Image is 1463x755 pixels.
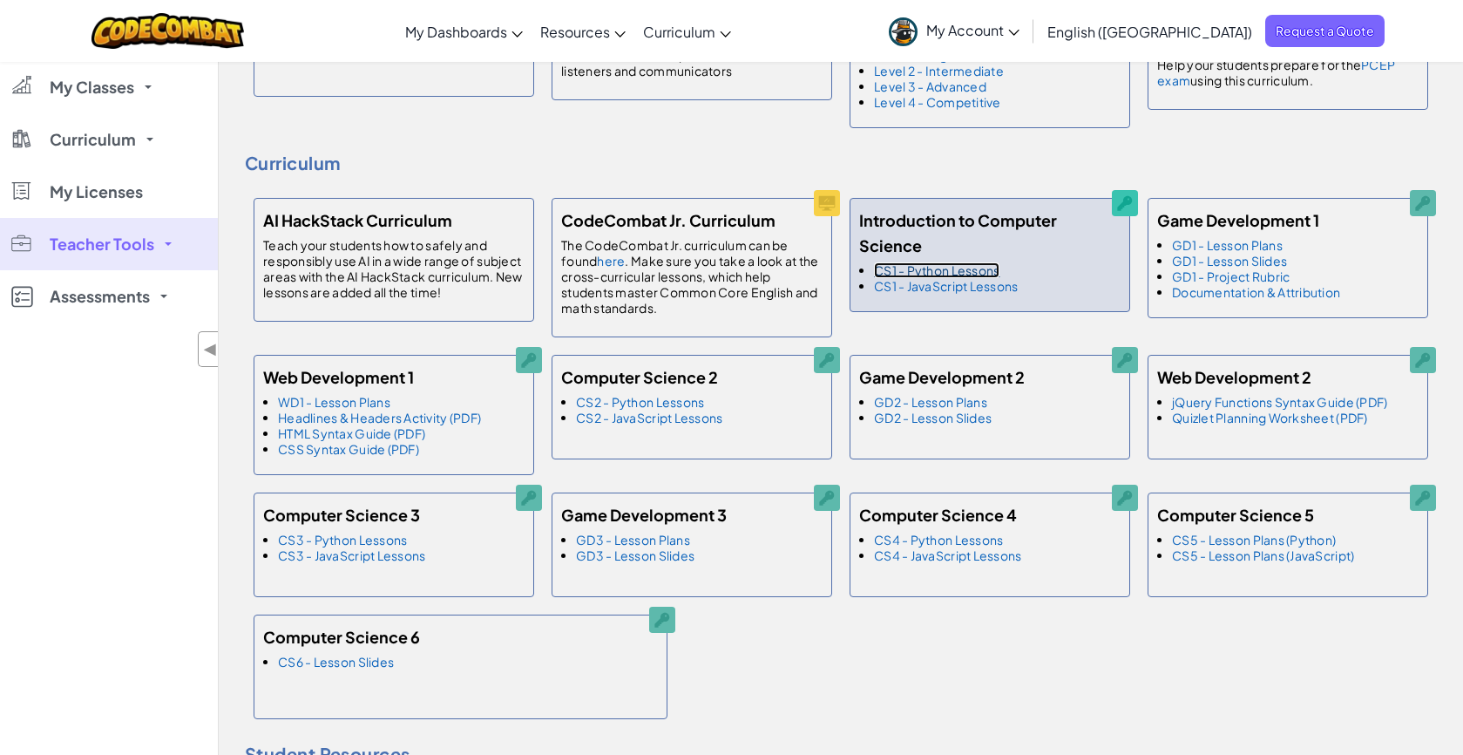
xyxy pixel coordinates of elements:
[1172,548,1354,563] a: CS5 - Lesson Plans (JavaScript)
[576,532,690,548] a: GD3 - Lesson Plans
[263,502,420,527] h5: Computer Science 3
[926,21,1019,39] span: My Account
[532,8,634,55] a: Resources
[1172,269,1290,284] a: GD1 - Project Rubric
[561,502,727,527] h5: Game Development 3
[597,253,625,269] a: here
[859,207,1121,258] h5: Introduction to Computer Science
[540,23,610,41] span: Resources
[874,410,992,425] a: GD2 - Lesson Slides
[1139,189,1437,327] a: Game Development 1 GD1 - Lesson Plans GD1 - Lesson Slides GD1 - Project Rubric Documentation & At...
[1172,253,1287,269] a: GD1 - Lesson Slides
[576,410,722,425] a: CS2 - JavaScript Lessons
[278,532,407,548] a: CS3 - Python Lessons
[405,23,507,41] span: My Dashboards
[278,654,394,670] a: CS6 - Lesson Slides
[263,237,525,300] p: Teach your students how to safely and responsibly use AI in a wide range of subject areas with th...
[1172,532,1336,548] a: CS5 - Lesson Plans (Python)
[880,3,1028,58] a: My Account
[841,346,1139,468] a: Game Development 2 GD2 - Lesson Plans GD2 - Lesson Slides
[874,278,1018,294] a: CS1 - JavaScript Lessons
[50,184,143,200] span: My Licenses
[1172,394,1387,410] a: jQuery Functions Syntax Guide (PDF)
[859,502,1017,527] h5: Computer Science 4
[50,236,154,252] span: Teacher Tools
[245,150,1437,176] h4: Curriculum
[245,484,543,606] a: Computer Science 3 CS3 - Python Lessons CS3 - JavaScript Lessons
[1157,502,1314,527] h5: Computer Science 5
[874,63,1004,78] a: Level 2 - Intermediate
[561,237,823,316] p: The CodeCombat Jr. curriculum can be found . Make sure you take a look at the cross-curricular le...
[1157,57,1395,88] a: PCEP exam
[543,189,841,346] a: CodeCombat Jr. Curriculum The CodeCombat Jr. curriculum can be foundhere. Make sure you take a lo...
[278,425,425,441] a: HTML Syntax Guide (PDF)
[1157,207,1319,233] h5: Game Development 1
[1157,364,1311,390] h5: Web Development 2
[1172,284,1340,300] a: Documentation & Attribution
[634,8,740,55] a: Curriculum
[859,364,1025,390] h5: Game Development 2
[278,441,419,457] a: CSS Syntax Guide (PDF)
[874,94,1001,110] a: Level 4 - Competitive
[50,289,150,304] span: Assessments
[643,23,715,41] span: Curriculum
[576,548,694,563] a: GD3 - Lesson Slides
[841,484,1139,606] a: Computer Science 4 CS4 - Python Lessons CS4 - JavaScript Lessons
[203,337,218,362] span: ◀
[1157,57,1419,88] p: Help your students prepare for the using this curriculum.
[278,410,481,425] a: Headlines & Headers Activity (PDF)
[278,548,425,563] a: CS3 - JavaScript Lessons
[874,262,999,278] a: CS1 - Python Lessons
[263,624,420,650] h5: Computer Science 6
[1265,15,1385,47] a: Request a Quote
[889,17,918,46] img: avatar
[874,78,986,94] a: Level 3 - Advanced
[263,207,452,233] h5: AI HackStack Curriculum
[1047,23,1252,41] span: English ([GEOGRAPHIC_DATA])
[561,207,776,233] h5: CodeCombat Jr. Curriculum
[263,364,414,390] h5: Web Development 1
[543,484,841,606] a: Game Development 3 GD3 - Lesson Plans GD3 - Lesson Slides
[278,394,390,410] a: WD1 - Lesson Plans
[874,548,1021,563] a: CS4 - JavaScript Lessons
[841,189,1139,321] a: Introduction to Computer Science CS1 - Python Lessons CS1 - JavaScript Lessons
[1172,237,1283,253] a: GD1 - Lesson Plans
[1039,8,1261,55] a: English ([GEOGRAPHIC_DATA])
[50,79,134,95] span: My Classes
[50,132,136,147] span: Curriculum
[245,189,543,330] a: AI HackStack Curriculum Teach your students how to safely and responsibly use AI in a wide range ...
[561,364,718,390] h5: Computer Science 2
[874,394,987,410] a: GD2 - Lesson Plans
[91,13,244,49] img: CodeCombat logo
[1172,410,1368,425] a: Quizlet Planning Worksheet (PDF)
[543,346,841,468] a: Computer Science 2 CS2 - Python Lessons CS2 - JavaScript Lessons
[576,394,704,410] a: CS2 - Python Lessons
[396,8,532,55] a: My Dashboards
[245,606,820,728] a: Computer Science 6 CS6 - Lesson Slides
[874,532,1003,548] a: CS4 - Python Lessons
